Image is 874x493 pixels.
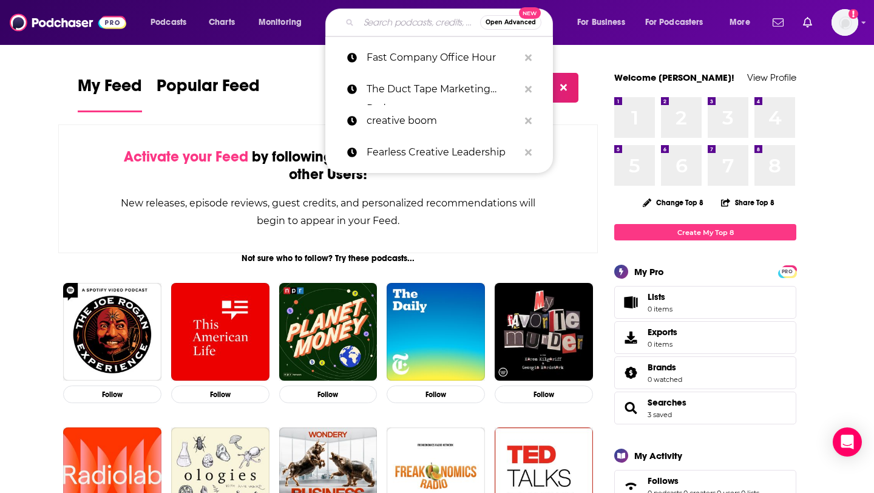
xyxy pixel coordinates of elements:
p: creative boom [367,105,519,137]
a: Show notifications dropdown [768,12,788,33]
a: Brands [648,362,682,373]
img: This American Life [171,283,269,381]
a: My Feed [78,75,142,112]
span: Brands [614,356,796,389]
img: Podchaser - Follow, Share and Rate Podcasts [10,11,126,34]
button: open menu [721,13,765,32]
button: open menu [569,13,640,32]
span: Lists [618,294,643,311]
span: New [519,7,541,19]
a: View Profile [747,72,796,83]
div: Open Intercom Messenger [833,427,862,457]
a: Popular Feed [157,75,260,112]
a: 3 saved [648,410,672,419]
span: Follows [648,475,679,486]
span: For Podcasters [645,14,703,31]
span: Activate your Feed [124,148,248,166]
span: Exports [648,327,677,338]
button: Open AdvancedNew [480,15,541,30]
img: The Joe Rogan Experience [63,283,161,381]
button: Follow [279,386,378,403]
svg: Add a profile image [849,9,858,19]
span: Logged in as ashleyswett [832,9,858,36]
span: Brands [648,362,676,373]
span: More [730,14,750,31]
span: Podcasts [151,14,186,31]
div: Not sure who to follow? Try these podcasts... [58,253,598,263]
span: 0 items [648,305,672,313]
a: Charts [201,13,242,32]
a: Create My Top 8 [614,224,796,240]
div: New releases, episode reviews, guest credits, and personalized recommendations will begin to appe... [120,194,537,229]
a: Follows [648,475,759,486]
div: My Activity [634,450,682,461]
a: Welcome [PERSON_NAME]! [614,72,734,83]
button: open menu [250,13,317,32]
img: User Profile [832,9,858,36]
button: Follow [63,386,161,403]
p: Fast Company Office Hour [367,42,519,73]
a: Exports [614,321,796,354]
span: 0 items [648,340,677,348]
span: Searches [614,392,796,424]
a: Fearless Creative Leadership [325,137,553,168]
button: Follow [495,386,593,403]
button: Follow [171,386,269,403]
p: Fearless Creative Leadership [367,137,519,168]
button: Follow [387,386,485,403]
a: 0 watched [648,375,682,384]
span: Popular Feed [157,75,260,103]
span: Monitoring [259,14,302,31]
a: creative boom [325,105,553,137]
a: The Duct Tape Marketing Podcast [325,73,553,105]
a: Searches [648,397,686,408]
div: by following Podcasts, Creators, Lists, and other Users! [120,148,537,183]
div: My Pro [634,266,664,277]
span: Lists [648,291,665,302]
button: Change Top 8 [635,195,711,210]
a: PRO [780,267,794,276]
span: Exports [618,329,643,346]
a: Show notifications dropdown [798,12,817,33]
span: Open Advanced [486,19,536,25]
span: Charts [209,14,235,31]
a: Brands [618,364,643,381]
button: Show profile menu [832,9,858,36]
button: open menu [142,13,202,32]
input: Search podcasts, credits, & more... [359,13,480,32]
a: Fast Company Office Hour [325,42,553,73]
button: Share Top 8 [720,191,775,214]
div: Search podcasts, credits, & more... [337,8,564,36]
a: Searches [618,399,643,416]
span: For Business [577,14,625,31]
img: Planet Money [279,283,378,381]
button: open menu [637,13,721,32]
span: My Feed [78,75,142,103]
img: The Daily [387,283,485,381]
p: The Duct Tape Marketing Podcast [367,73,519,105]
img: My Favorite Murder with Karen Kilgariff and Georgia Hardstark [495,283,593,381]
span: Lists [648,291,672,302]
a: Lists [614,286,796,319]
